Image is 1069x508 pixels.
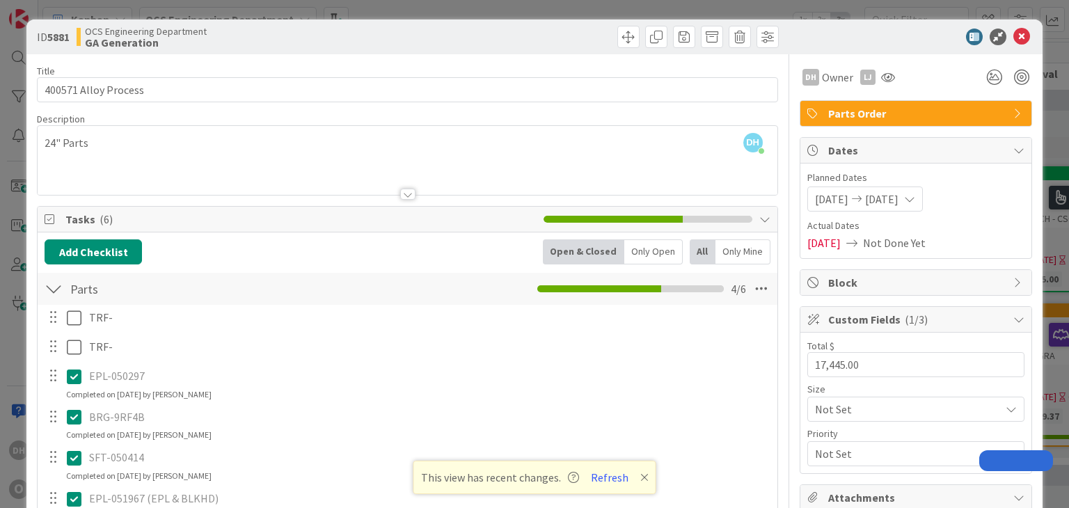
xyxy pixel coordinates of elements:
[828,489,1006,506] span: Attachments
[815,191,848,207] span: [DATE]
[89,368,768,384] p: EPL-050297
[66,388,212,401] div: Completed on [DATE] by [PERSON_NAME]
[802,69,819,86] div: DH
[828,142,1006,159] span: Dates
[89,450,768,466] p: SFT-050414
[89,409,768,425] p: BRG-9RF4B
[65,276,379,301] input: Add Checklist...
[65,211,536,228] span: Tasks
[807,170,1024,185] span: Planned Dates
[807,219,1024,233] span: Actual Dates
[828,274,1006,291] span: Block
[715,239,770,264] div: Only Mine
[89,339,768,355] p: TRF-
[421,469,579,486] span: This view has recent changes.
[731,280,746,297] span: 4 / 6
[807,384,1024,394] div: Size
[807,235,841,251] span: [DATE]
[905,312,928,326] span: ( 1/3 )
[85,37,207,48] b: GA Generation
[45,239,142,264] button: Add Checklist
[822,69,853,86] span: Owner
[865,191,898,207] span: [DATE]
[66,429,212,441] div: Completed on [DATE] by [PERSON_NAME]
[45,135,770,151] p: 24" Parts
[828,311,1006,328] span: Custom Fields
[66,470,212,482] div: Completed on [DATE] by [PERSON_NAME]
[37,77,777,102] input: type card name here...
[586,468,633,486] button: Refresh
[807,429,1024,438] div: Priority
[815,444,993,463] span: Not Set
[690,239,715,264] div: All
[860,70,876,85] div: LJ
[37,113,85,125] span: Description
[100,212,113,226] span: ( 6 )
[47,30,70,44] b: 5881
[743,133,763,152] span: DH
[828,105,1006,122] span: Parts Order
[624,239,683,264] div: Only Open
[37,65,55,77] label: Title
[543,239,624,264] div: Open & Closed
[37,29,70,45] span: ID
[863,235,926,251] span: Not Done Yet
[89,491,768,507] p: EPL-051967 (EPL & BLKHD)
[85,26,207,37] span: OCS Engineering Department
[815,399,993,419] span: Not Set
[89,310,768,326] p: TRF-
[807,340,834,352] label: Total $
